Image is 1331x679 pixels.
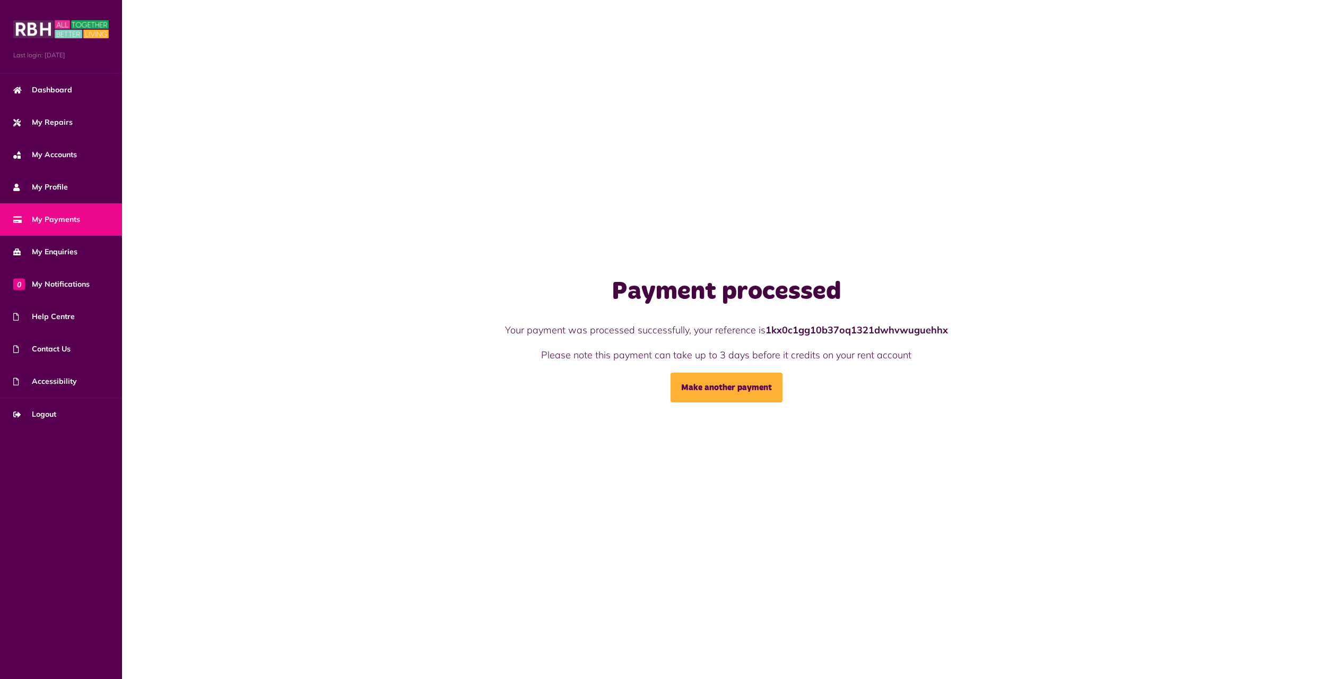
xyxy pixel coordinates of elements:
[671,373,782,402] a: Make another payment
[13,278,25,290] span: 0
[765,324,948,336] strong: 1kx0c1gg10b37oq1321dwhvwuguehhx
[13,376,77,387] span: Accessibility
[13,214,80,225] span: My Payments
[429,348,1024,362] p: Please note this payment can take up to 3 days before it credits on your rent account
[13,117,73,128] span: My Repairs
[13,84,72,96] span: Dashboard
[13,311,75,322] span: Help Centre
[13,279,90,290] span: My Notifications
[13,149,77,160] span: My Accounts
[13,182,68,193] span: My Profile
[13,409,56,420] span: Logout
[13,246,77,257] span: My Enquiries
[13,19,109,40] img: MyRBH
[13,50,109,60] span: Last login: [DATE]
[429,323,1024,337] p: Your payment was processed successfully, your reference is
[13,343,71,355] span: Contact Us
[429,277,1024,307] h1: Payment processed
